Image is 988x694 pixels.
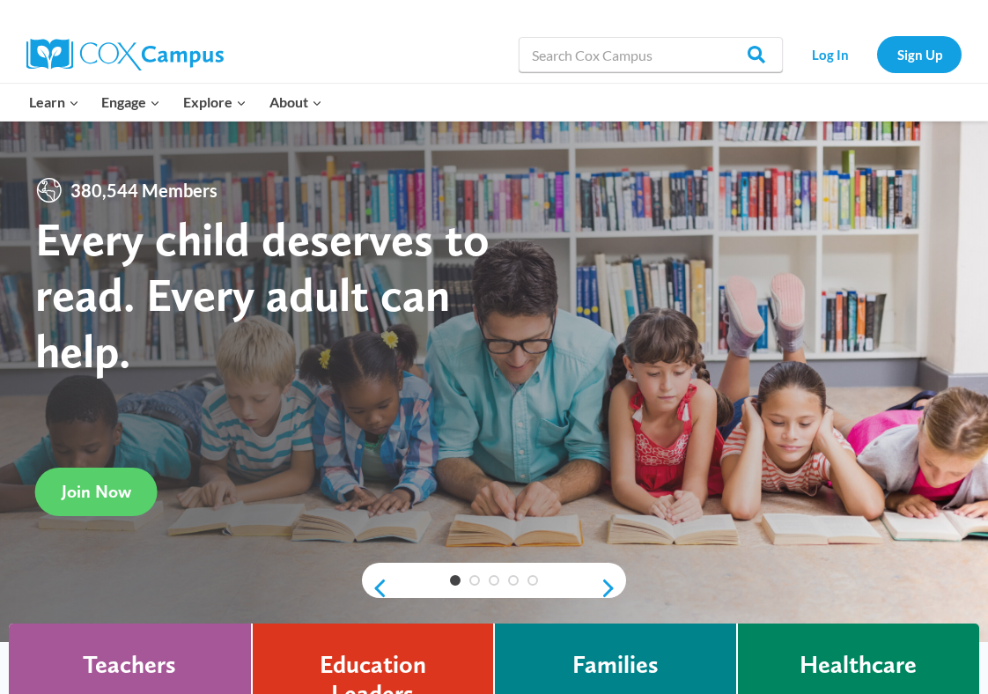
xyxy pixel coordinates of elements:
span: About [269,91,322,114]
nav: Primary Navigation [18,84,333,121]
a: 2 [469,575,480,586]
span: 380,544 Members [63,176,225,204]
div: content slider buttons [362,571,626,606]
a: next [600,578,626,599]
span: Engage [101,91,160,114]
span: Join Now [62,481,131,502]
a: Sign Up [877,36,962,72]
a: 3 [489,575,499,586]
input: Search Cox Campus [519,37,783,72]
h4: Teachers [83,650,176,680]
a: 4 [508,575,519,586]
span: Learn [29,91,79,114]
span: Explore [183,91,247,114]
a: previous [362,578,388,599]
nav: Secondary Navigation [792,36,962,72]
h4: Healthcare [800,650,917,680]
img: Cox Campus [26,39,224,70]
strong: Every child deserves to read. Every adult can help. [35,210,490,379]
a: Join Now [35,468,158,516]
h4: Families [572,650,659,680]
a: 1 [450,575,461,586]
a: 5 [527,575,538,586]
a: Log In [792,36,868,72]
